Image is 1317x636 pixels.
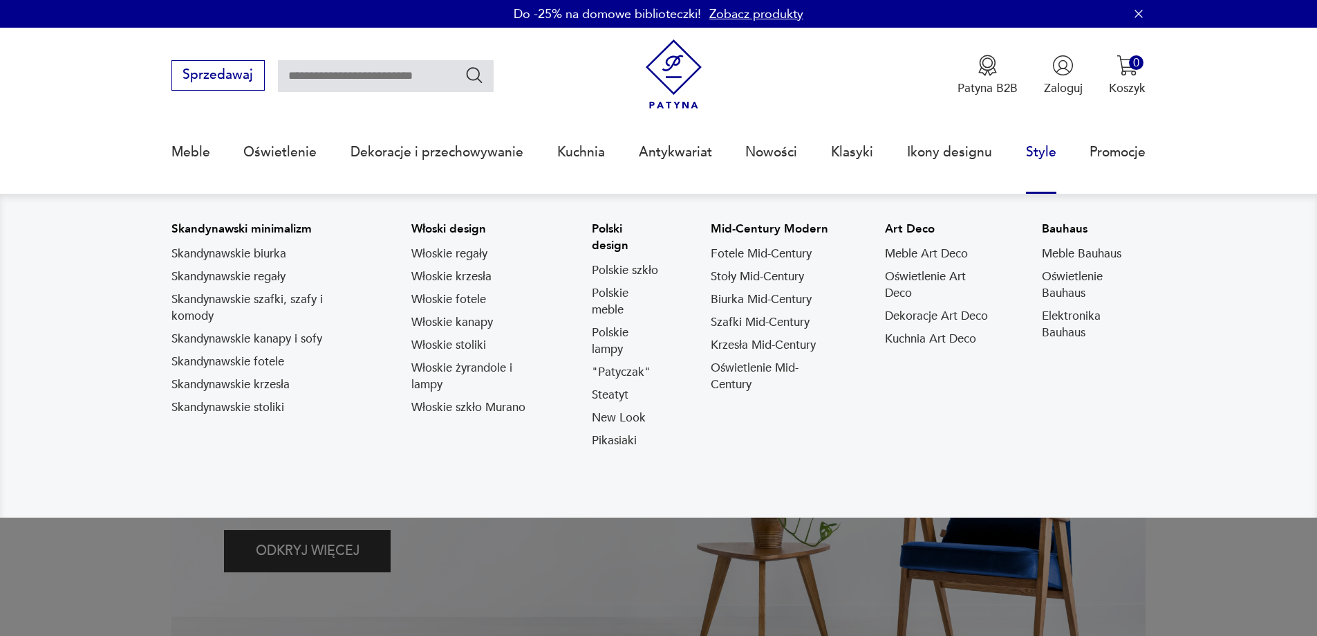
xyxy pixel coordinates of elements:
[885,331,976,347] a: Kuchnia Art Deco
[592,325,661,358] a: Polskie lampy
[1042,221,1146,237] p: Bauhaus
[711,360,834,393] a: Oświetlenie Mid-Century
[171,246,286,262] a: Skandynawskie biurka
[1052,55,1074,76] img: Ikonka użytkownika
[639,39,709,109] img: Patyna - sklep z meblami i dekoracjami vintage
[885,246,968,262] a: Meble Art Deco
[1117,55,1138,76] img: Ikona koszyka
[351,120,523,184] a: Dekoracje i przechowywanie
[592,221,661,254] p: Polski design
[171,376,290,393] a: Skandynawskie krzesła
[885,221,992,237] p: Art Deco
[411,360,542,393] a: Włoskie żyrandole i lampy
[171,60,265,91] button: Sprzedawaj
[1042,269,1146,302] a: Oświetlenie Bauhaus
[1042,308,1146,341] a: Elektronika Bauhaus
[885,269,992,302] a: Oświetlenie Art Deco
[711,291,812,308] a: Biurka Mid-Century
[1042,246,1121,262] a: Meble Bauhaus
[709,6,803,23] a: Zobacz produkty
[171,399,284,416] a: Skandynawskie stoliki
[411,314,493,331] a: Włoskie kanapy
[958,80,1018,96] p: Patyna B2B
[711,269,804,285] a: Stoły Mid-Century
[1109,80,1146,96] p: Koszyk
[557,120,605,184] a: Kuchnia
[171,354,284,370] a: Skandynawskie fotele
[977,55,998,76] img: Ikona medalu
[465,65,485,85] button: Szukaj
[411,269,492,285] a: Włoskie krzesła
[171,120,210,184] a: Meble
[1044,80,1083,96] p: Zaloguj
[1044,55,1083,96] button: Zaloguj
[411,221,542,237] p: Włoski design
[592,387,628,403] a: Steatyt
[171,269,286,285] a: Skandynawskie regały
[1090,120,1146,184] a: Promocje
[711,314,810,331] a: Szafki Mid-Century
[592,285,661,318] a: Polskie meble
[745,120,797,184] a: Nowości
[411,399,525,416] a: Włoskie szkło Murano
[831,120,873,184] a: Klasyki
[958,55,1018,96] button: Patyna B2B
[514,6,701,23] p: Do -25% na domowe biblioteczki!
[907,120,992,184] a: Ikony designu
[885,308,988,325] a: Dekoracje Art Deco
[592,364,651,381] a: "Patyczak"
[1129,55,1143,70] div: 0
[1026,120,1056,184] a: Style
[592,433,637,449] a: Pikasiaki
[171,291,362,325] a: Skandynawskie szafki, szafy i komody
[1109,55,1146,96] button: 0Koszyk
[592,410,646,426] a: New Look
[711,221,834,237] p: Mid-Century Modern
[592,262,658,279] a: Polskie szkło
[711,337,816,354] a: Krzesła Mid-Century
[411,246,487,262] a: Włoskie regały
[958,55,1018,96] a: Ikona medaluPatyna B2B
[243,120,317,184] a: Oświetlenie
[639,120,712,184] a: Antykwariat
[171,331,322,347] a: Skandynawskie kanapy i sofy
[171,71,265,82] a: Sprzedawaj
[411,291,486,308] a: Włoskie fotele
[171,221,362,237] p: Skandynawski minimalizm
[411,337,486,354] a: Włoskie stoliki
[711,246,812,262] a: Fotele Mid-Century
